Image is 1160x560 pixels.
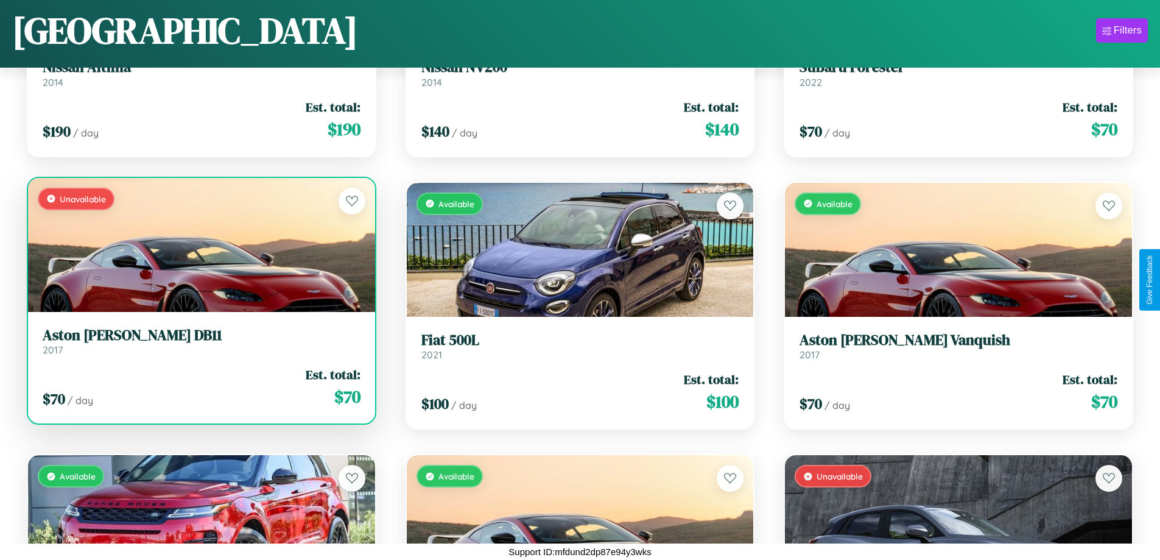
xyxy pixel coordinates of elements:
span: Est. total: [1063,370,1117,388]
h1: [GEOGRAPHIC_DATA] [12,5,358,55]
a: Aston [PERSON_NAME] DB112017 [43,327,360,356]
span: Est. total: [684,370,739,388]
span: $ 70 [800,121,822,141]
span: / day [824,127,850,139]
a: Subaru Forester2022 [800,58,1117,88]
div: Filters [1114,24,1142,37]
span: / day [451,399,477,411]
span: $ 100 [706,389,739,414]
a: Nissan Altima2014 [43,58,360,88]
p: Support ID: mfdund2dp87e94y3wks [508,544,651,560]
span: Unavailable [60,194,106,204]
span: 2021 [421,349,442,361]
span: Est. total: [306,366,360,383]
span: $ 140 [705,117,739,141]
span: $ 70 [334,385,360,409]
span: Unavailable [817,471,863,481]
span: $ 190 [328,117,360,141]
span: Est. total: [1063,98,1117,116]
h3: Fiat 500L [421,331,739,349]
span: $ 100 [421,394,449,414]
span: Available [60,471,96,481]
span: / day [68,394,93,406]
span: 2022 [800,76,822,88]
span: Available [438,471,474,481]
span: Est. total: [684,98,739,116]
div: Give Feedback [1145,255,1154,305]
span: $ 190 [43,121,71,141]
span: Est. total: [306,98,360,116]
a: Nissan NV2002014 [421,58,739,88]
h3: Aston [PERSON_NAME] DB11 [43,327,360,344]
span: Available [438,199,474,209]
button: Filters [1096,18,1148,43]
span: $ 70 [800,394,822,414]
h3: Subaru Forester [800,58,1117,76]
span: / day [452,127,477,139]
a: Fiat 500L2021 [421,331,739,361]
span: 2014 [43,76,63,88]
a: Aston [PERSON_NAME] Vanquish2017 [800,331,1117,361]
h3: Nissan Altima [43,58,360,76]
span: $ 70 [1091,389,1117,414]
span: $ 140 [421,121,449,141]
span: / day [73,127,99,139]
h3: Aston [PERSON_NAME] Vanquish [800,331,1117,349]
span: 2014 [421,76,442,88]
h3: Nissan NV200 [421,58,739,76]
span: $ 70 [43,389,65,409]
span: / day [824,399,850,411]
span: $ 70 [1091,117,1117,141]
span: 2017 [43,344,63,356]
span: 2017 [800,349,820,361]
span: Available [817,199,852,209]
